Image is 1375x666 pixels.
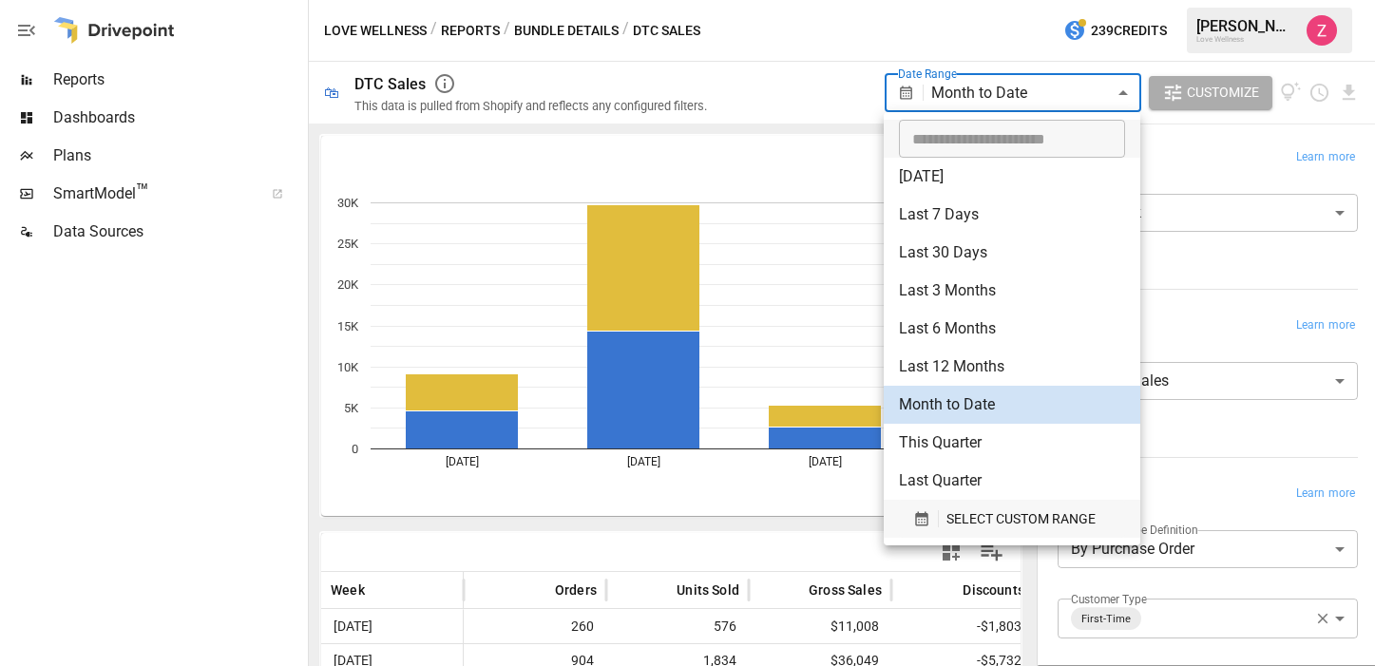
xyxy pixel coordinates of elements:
li: [DATE] [884,158,1140,196]
li: Last 3 Months [884,272,1140,310]
li: This Quarter [884,424,1140,462]
li: Last Quarter [884,462,1140,500]
li: Last 6 Months [884,310,1140,348]
li: Last 7 Days [884,196,1140,234]
li: Last 30 Days [884,234,1140,272]
button: SELECT CUSTOM RANGE [899,500,1125,538]
span: SELECT CUSTOM RANGE [946,507,1096,531]
li: Last 12 Months [884,348,1140,386]
li: Month to Date [884,386,1140,424]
